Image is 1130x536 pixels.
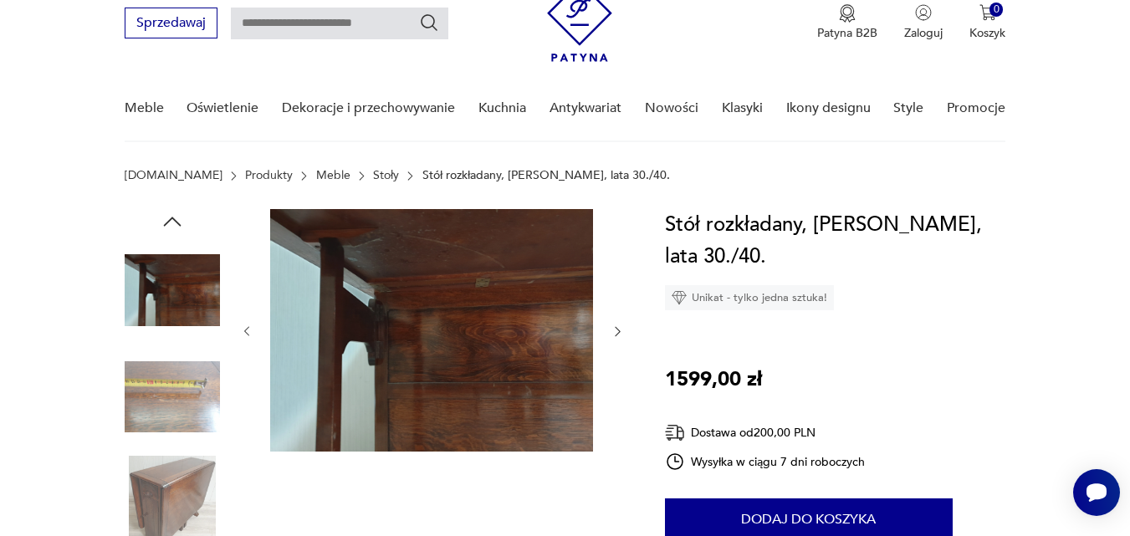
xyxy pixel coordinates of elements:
a: Dekoracje i przechowywanie [282,76,455,140]
button: Zaloguj [904,4,943,41]
button: Szukaj [419,13,439,33]
a: Style [893,76,923,140]
a: Sprzedawaj [125,18,217,30]
img: Ikona koszyka [979,4,996,21]
img: Zdjęcie produktu Stół rozkładany, HARRIS LEBUS, lata 30./40. [270,209,593,452]
a: Ikony designu [786,76,871,140]
a: Klasyki [722,76,763,140]
a: Produkty [245,169,293,182]
a: Meble [316,169,350,182]
p: 1599,00 zł [665,364,762,396]
img: Ikonka użytkownika [915,4,932,21]
img: Zdjęcie produktu Stół rozkładany, HARRIS LEBUS, lata 30./40. [125,350,220,445]
p: Stół rozkładany, [PERSON_NAME], lata 30./40. [422,169,670,182]
a: Kuchnia [478,76,526,140]
div: Wysyłka w ciągu 7 dni roboczych [665,452,866,472]
div: 0 [989,3,1004,17]
a: Ikona medaluPatyna B2B [817,4,877,41]
button: 0Koszyk [969,4,1005,41]
a: Nowości [645,76,698,140]
h1: Stół rozkładany, [PERSON_NAME], lata 30./40. [665,209,1018,273]
img: Zdjęcie produktu Stół rozkładany, HARRIS LEBUS, lata 30./40. [125,242,220,338]
img: Ikona medalu [839,4,856,23]
img: Ikona dostawy [665,422,685,443]
div: Dostawa od 200,00 PLN [665,422,866,443]
a: Stoły [373,169,399,182]
a: [DOMAIN_NAME] [125,169,222,182]
button: Patyna B2B [817,4,877,41]
a: Antykwariat [550,76,621,140]
p: Patyna B2B [817,25,877,41]
p: Koszyk [969,25,1005,41]
a: Meble [125,76,164,140]
a: Promocje [947,76,1005,140]
iframe: Smartsupp widget button [1073,469,1120,516]
div: Unikat - tylko jedna sztuka! [665,285,834,310]
a: Oświetlenie [187,76,258,140]
button: Sprzedawaj [125,8,217,38]
p: Zaloguj [904,25,943,41]
img: Ikona diamentu [672,290,687,305]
